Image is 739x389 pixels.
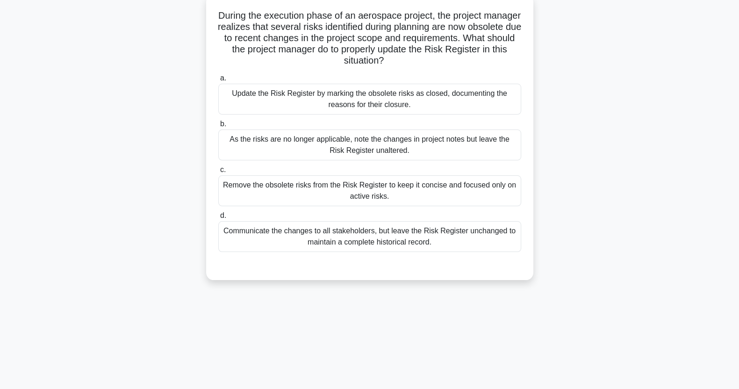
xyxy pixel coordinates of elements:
div: Remove the obsolete risks from the Risk Register to keep it concise and focused only on active ri... [218,175,521,206]
span: b. [220,120,226,128]
div: Communicate the changes to all stakeholders, but leave the Risk Register unchanged to maintain a ... [218,221,521,252]
div: As the risks are no longer applicable, note the changes in project notes but leave the Risk Regis... [218,130,521,160]
span: a. [220,74,226,82]
span: d. [220,211,226,219]
h5: During the execution phase of an aerospace project, the project manager realizes that several ris... [217,10,522,67]
div: Update the Risk Register by marking the obsolete risks as closed, documenting the reasons for the... [218,84,521,115]
span: c. [220,166,226,173]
